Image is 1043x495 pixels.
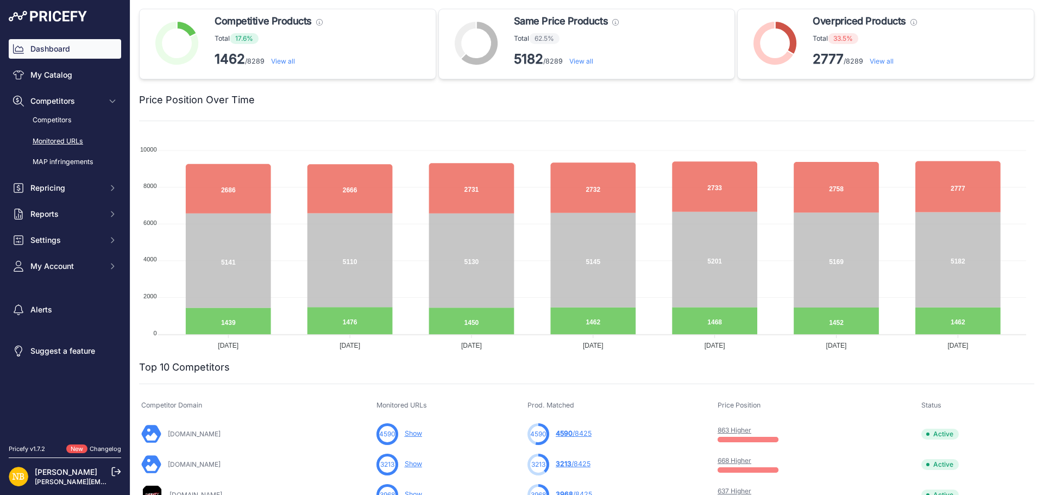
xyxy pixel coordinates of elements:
span: 4590 [556,429,573,437]
button: Repricing [9,178,121,198]
h2: Top 10 Competitors [139,360,230,375]
span: Active [921,429,959,440]
a: 863 Higher [718,426,751,434]
button: Reports [9,204,121,224]
span: My Account [30,261,102,272]
a: 3213/8425 [556,460,590,468]
tspan: [DATE] [583,342,604,349]
p: Total [215,33,323,44]
a: Suggest a feature [9,341,121,361]
span: Competitive Products [215,14,312,29]
button: Settings [9,230,121,250]
span: 17.6% [230,33,259,44]
tspan: 10000 [140,146,157,153]
strong: 5182 [514,51,543,67]
a: Competitors [9,111,121,130]
tspan: [DATE] [218,342,238,349]
a: View all [271,57,295,65]
a: [PERSON_NAME] [35,467,97,477]
h2: Price Position Over Time [139,92,255,108]
span: Monitored URLs [376,401,427,409]
span: 3213 [531,460,545,469]
span: Repricing [30,183,102,193]
a: Dashboard [9,39,121,59]
a: View all [870,57,894,65]
span: Competitors [30,96,102,106]
a: Show [405,429,422,437]
a: Monitored URLs [9,132,121,151]
p: /8289 [215,51,323,68]
a: 668 Higher [718,456,751,465]
tspan: 2000 [143,293,156,299]
span: 3213 [556,460,571,468]
span: Same Price Products [514,14,608,29]
a: View all [569,57,593,65]
tspan: 6000 [143,220,156,226]
a: My Catalog [9,65,121,85]
span: New [66,444,87,454]
span: Overpriced Products [813,14,906,29]
button: Competitors [9,91,121,111]
tspan: 0 [153,330,156,336]
button: My Account [9,256,121,276]
span: Status [921,401,941,409]
a: 637 Higher [718,487,751,495]
span: Reports [30,209,102,220]
nav: Sidebar [9,39,121,431]
a: [PERSON_NAME][EMAIL_ADDRESS][DOMAIN_NAME] [35,478,202,486]
span: 33.5% [828,33,858,44]
tspan: [DATE] [947,342,968,349]
strong: 2777 [813,51,844,67]
tspan: [DATE] [826,342,847,349]
p: /8289 [813,51,916,68]
strong: 1462 [215,51,245,67]
tspan: [DATE] [705,342,725,349]
span: Settings [30,235,102,246]
a: Changelog [90,445,121,453]
tspan: 4000 [143,256,156,262]
span: 4590 [530,429,546,439]
a: [DOMAIN_NAME] [168,460,221,468]
p: Total [514,33,619,44]
span: Prod. Matched [527,401,574,409]
a: Show [405,460,422,468]
a: [DOMAIN_NAME] [168,430,221,438]
span: Price Position [718,401,761,409]
a: MAP infringements [9,153,121,172]
a: 4590/8425 [556,429,592,437]
tspan: [DATE] [461,342,482,349]
p: /8289 [514,51,619,68]
tspan: 8000 [143,183,156,189]
div: Pricefy v1.7.2 [9,444,45,454]
tspan: [DATE] [340,342,360,349]
a: Alerts [9,300,121,319]
img: Pricefy Logo [9,11,87,22]
span: Active [921,459,959,470]
p: Total [813,33,916,44]
span: 62.5% [529,33,560,44]
span: 4590 [379,429,395,439]
span: Competitor Domain [141,401,202,409]
span: 3213 [380,460,394,469]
